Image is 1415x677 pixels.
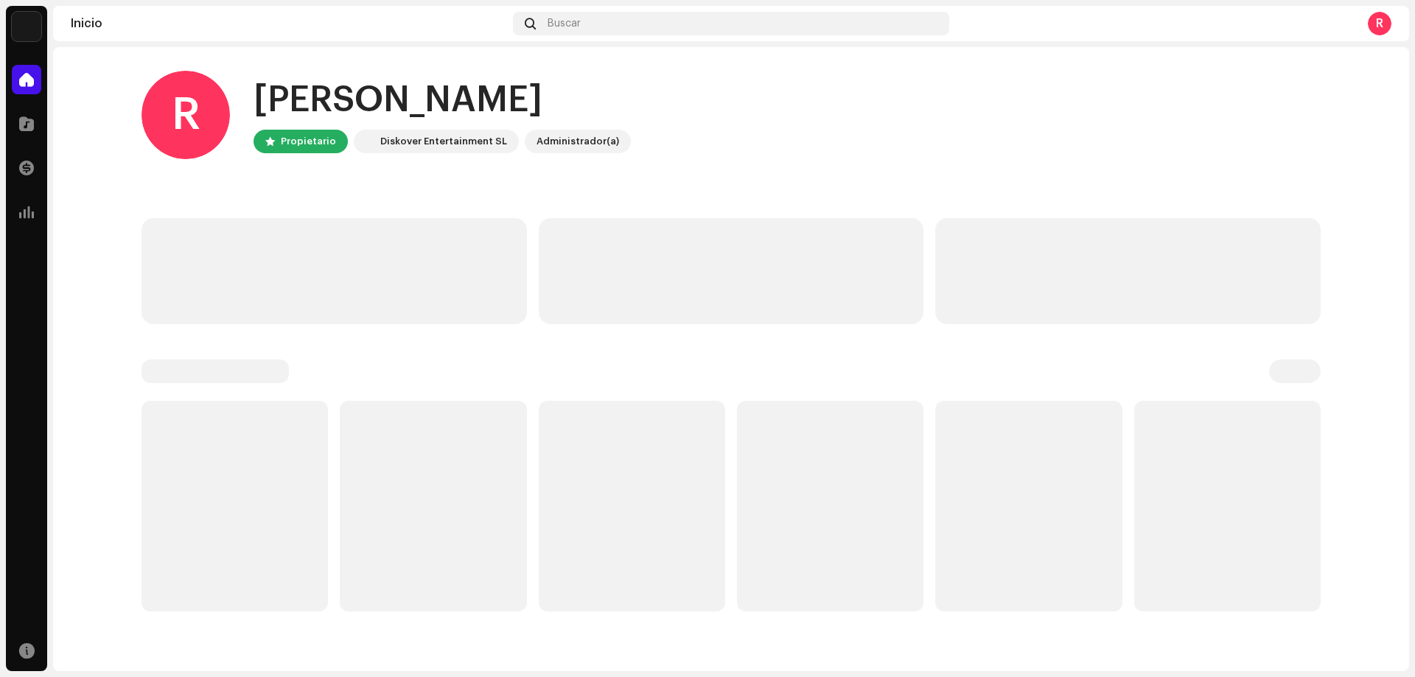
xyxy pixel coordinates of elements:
div: Propietario [281,133,336,150]
div: R [1368,12,1391,35]
div: Inicio [71,18,507,29]
div: [PERSON_NAME] [254,77,631,124]
img: 297a105e-aa6c-4183-9ff4-27133c00f2e2 [12,12,41,41]
div: Diskover Entertainment SL [380,133,507,150]
span: Buscar [548,18,581,29]
div: Administrador(a) [537,133,619,150]
img: 297a105e-aa6c-4183-9ff4-27133c00f2e2 [357,133,374,150]
div: R [141,71,230,159]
